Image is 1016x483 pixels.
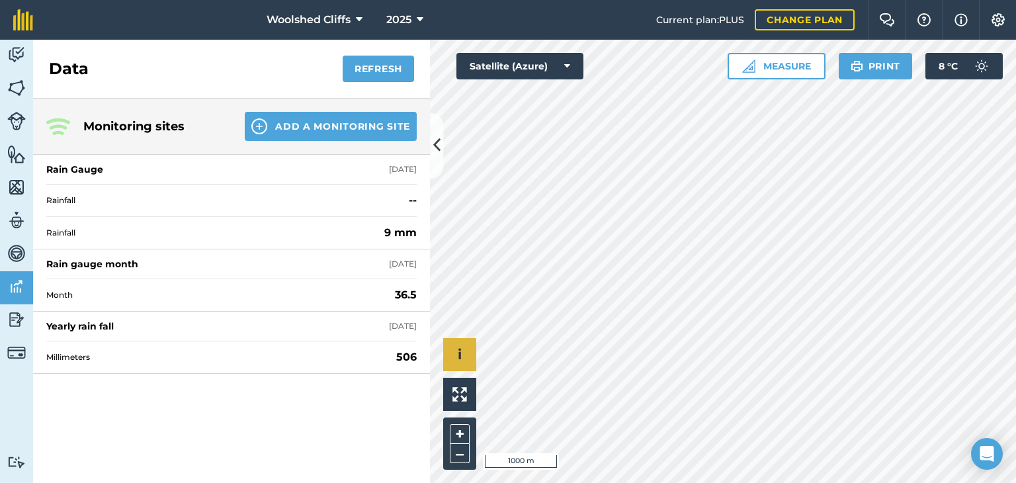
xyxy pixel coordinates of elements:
img: Two speech bubbles overlapping with the left bubble in the forefront [879,13,895,26]
div: Open Intercom Messenger [971,438,1003,470]
strong: -- [409,193,417,208]
button: 8 °C [925,53,1003,79]
img: svg+xml;base64,PD94bWwgdmVyc2lvbj0iMS4wIiBlbmNvZGluZz0idXRmLTgiPz4KPCEtLSBHZW5lcmF0b3I6IEFkb2JlIE... [7,310,26,329]
img: svg+xml;base64,PD94bWwgdmVyc2lvbj0iMS4wIiBlbmNvZGluZz0idXRmLTgiPz4KPCEtLSBHZW5lcmF0b3I6IEFkb2JlIE... [7,343,26,362]
button: Print [839,53,913,79]
img: fieldmargin Logo [13,9,33,30]
button: Refresh [343,56,414,82]
a: Rain gauge month[DATE]Month36.5 [33,249,430,312]
img: svg+xml;base64,PHN2ZyB4bWxucz0iaHR0cDovL3d3dy53My5vcmcvMjAwMC9zdmciIHdpZHRoPSI1NiIgaGVpZ2h0PSI2MC... [7,78,26,98]
a: Rain Gauge[DATE]Rainfall--Rainfall9 mm [33,155,430,249]
h4: Monitoring sites [83,117,224,136]
img: Ruler icon [742,60,755,73]
button: – [450,444,470,463]
img: A cog icon [990,13,1006,26]
button: Satellite (Azure) [456,53,583,79]
span: Current plan : PLUS [656,13,744,27]
strong: 506 [396,349,417,365]
button: + [450,424,470,444]
img: A question mark icon [916,13,932,26]
div: [DATE] [389,259,417,269]
span: 8 ° C [939,53,958,79]
span: Rainfall [46,195,403,206]
img: svg+xml;base64,PD94bWwgdmVyc2lvbj0iMS4wIiBlbmNvZGluZz0idXRmLTgiPz4KPCEtLSBHZW5lcmF0b3I6IEFkb2JlIE... [7,277,26,296]
img: Three radiating wave signals [46,118,70,135]
img: svg+xml;base64,PHN2ZyB4bWxucz0iaHR0cDovL3d3dy53My5vcmcvMjAwMC9zdmciIHdpZHRoPSI1NiIgaGVpZ2h0PSI2MC... [7,177,26,197]
button: Measure [728,53,825,79]
img: svg+xml;base64,PHN2ZyB4bWxucz0iaHR0cDovL3d3dy53My5vcmcvMjAwMC9zdmciIHdpZHRoPSIxNyIgaGVpZ2h0PSIxNy... [954,12,968,28]
img: svg+xml;base64,PD94bWwgdmVyc2lvbj0iMS4wIiBlbmNvZGluZz0idXRmLTgiPz4KPCEtLSBHZW5lcmF0b3I6IEFkb2JlIE... [968,53,995,79]
strong: 9 mm [384,225,417,241]
a: Yearly rain fall[DATE]Millimeters506 [33,312,430,374]
div: Rain Gauge [46,163,103,176]
img: svg+xml;base64,PHN2ZyB4bWxucz0iaHR0cDovL3d3dy53My5vcmcvMjAwMC9zdmciIHdpZHRoPSIxOSIgaGVpZ2h0PSIyNC... [851,58,863,74]
button: Add a Monitoring Site [245,112,417,141]
span: i [458,346,462,363]
img: Four arrows, one pointing top left, one top right, one bottom right and the last bottom left [452,387,467,402]
img: svg+xml;base64,PHN2ZyB4bWxucz0iaHR0cDovL3d3dy53My5vcmcvMjAwMC9zdmciIHdpZHRoPSIxNCIgaGVpZ2h0PSIyNC... [251,118,267,134]
img: svg+xml;base64,PD94bWwgdmVyc2lvbj0iMS4wIiBlbmNvZGluZz0idXRmLTgiPz4KPCEtLSBHZW5lcmF0b3I6IEFkb2JlIE... [7,112,26,130]
img: svg+xml;base64,PD94bWwgdmVyc2lvbj0iMS4wIiBlbmNvZGluZz0idXRmLTgiPz4KPCEtLSBHZW5lcmF0b3I6IEFkb2JlIE... [7,45,26,65]
div: Rain gauge month [46,257,138,271]
h2: Data [49,58,89,79]
strong: 36.5 [395,287,417,303]
span: 2025 [386,12,411,28]
span: Month [46,290,390,300]
img: svg+xml;base64,PHN2ZyB4bWxucz0iaHR0cDovL3d3dy53My5vcmcvMjAwMC9zdmciIHdpZHRoPSI1NiIgaGVpZ2h0PSI2MC... [7,144,26,164]
span: Rainfall [46,228,379,238]
span: Woolshed Cliffs [267,12,351,28]
a: Change plan [755,9,855,30]
button: i [443,338,476,371]
div: [DATE] [389,321,417,331]
div: [DATE] [389,164,417,175]
div: Yearly rain fall [46,320,114,333]
img: svg+xml;base64,PD94bWwgdmVyc2lvbj0iMS4wIiBlbmNvZGluZz0idXRmLTgiPz4KPCEtLSBHZW5lcmF0b3I6IEFkb2JlIE... [7,243,26,263]
span: Millimeters [46,352,391,363]
img: svg+xml;base64,PD94bWwgdmVyc2lvbj0iMS4wIiBlbmNvZGluZz0idXRmLTgiPz4KPCEtLSBHZW5lcmF0b3I6IEFkb2JlIE... [7,456,26,468]
img: svg+xml;base64,PD94bWwgdmVyc2lvbj0iMS4wIiBlbmNvZGluZz0idXRmLTgiPz4KPCEtLSBHZW5lcmF0b3I6IEFkb2JlIE... [7,210,26,230]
